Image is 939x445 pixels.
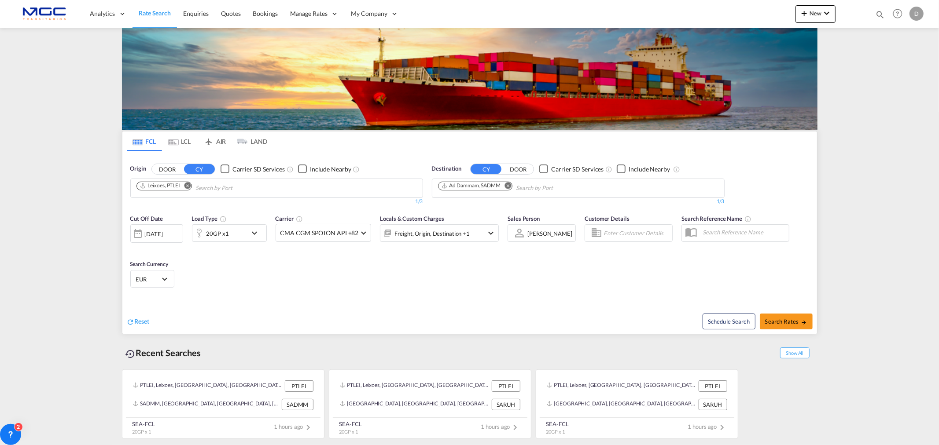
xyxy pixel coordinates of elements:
[539,164,604,174] md-checkbox: Checkbox No Ink
[133,429,151,434] span: 20GP x 1
[605,166,612,173] md-icon: Unchecked: Search for CY (Container Yard) services for all selected carriers.Checked : Search for...
[673,166,680,173] md-icon: Unchecked: Ignores neighbouring ports when fetching rates.Checked : Includes neighbouring ports w...
[192,215,227,222] span: Load Type
[527,227,573,240] md-select: Sales Person: Diogo Santos
[717,422,728,433] md-icon: icon-chevron-right
[122,343,205,363] div: Recent Searches
[221,164,285,174] md-checkbox: Checkbox No Ink
[875,10,885,23] div: icon-magnify
[298,164,351,174] md-checkbox: Checkbox No Ink
[133,399,280,410] div: SADMM, Ad Dammam, Saudi Arabia, Middle East, Middle East
[122,369,324,439] recent-search-card: PTLEI, Leixoes, [GEOGRAPHIC_DATA], [GEOGRAPHIC_DATA], [GEOGRAPHIC_DATA] PTLEISADMM, [GEOGRAPHIC_D...
[178,182,191,191] button: Remove
[432,164,462,173] span: Destination
[280,229,359,237] span: CMA CGM SPOTON API +82
[133,420,155,428] div: SEA-FCL
[486,228,496,238] md-icon: icon-chevron-down
[310,165,351,174] div: Include Nearby
[122,151,817,334] div: OriginDOOR CY Checkbox No InkUnchecked: Search for CY (Container Yard) services for all selected ...
[380,224,499,242] div: Freight Origin Destination Factory Stuffingicon-chevron-down
[699,380,727,392] div: PTLEI
[203,136,214,143] md-icon: icon-airplane
[290,9,328,18] span: Manage Rates
[220,215,227,222] md-icon: icon-information-outline
[287,166,294,173] md-icon: Unchecked: Search for CY (Container Yard) services for all selected carriers.Checked : Search for...
[249,228,264,238] md-icon: icon-chevron-down
[162,131,197,151] md-tab-item: LCL
[127,317,150,327] div: icon-refreshReset
[765,318,807,325] span: Search Rates
[206,227,229,240] div: 20GP x1
[629,165,670,174] div: Include Nearby
[139,9,171,17] span: Rate Search
[503,164,534,174] button: DOOR
[890,6,910,22] div: Help
[681,215,751,222] span: Search Reference Name
[780,347,809,358] span: Show All
[492,399,520,410] div: SARUH
[481,423,521,430] span: 1 hours ago
[340,399,490,410] div: SARUH, Riyadh, Saudi Arabia, Middle East, Middle East
[130,224,183,243] div: [DATE]
[821,8,832,18] md-icon: icon-chevron-down
[492,380,520,392] div: PTLEI
[801,319,807,325] md-icon: icon-arrow-right
[437,179,603,195] md-chips-wrap: Chips container. Use arrow keys to select chips.
[145,230,163,238] div: [DATE]
[152,164,183,174] button: DOOR
[799,8,810,18] md-icon: icon-plus 400-fg
[585,215,629,222] span: Customer Details
[183,10,209,17] span: Enquiries
[195,181,279,195] input: Chips input.
[135,317,150,325] span: Reset
[253,10,278,17] span: Bookings
[192,224,267,242] div: 20GP x1icon-chevron-down
[546,429,565,434] span: 20GP x 1
[130,261,169,267] span: Search Currency
[122,28,817,130] img: LCL+%26+FCL+BACKGROUND.png
[136,275,161,283] span: EUR
[432,198,725,205] div: 1/3
[282,399,313,410] div: SADMM
[130,164,146,173] span: Origin
[499,182,512,191] button: Remove
[910,7,924,21] div: D
[351,9,387,18] span: My Company
[303,422,314,433] md-icon: icon-chevron-right
[339,429,358,434] span: 20GP x 1
[221,10,240,17] span: Quotes
[890,6,905,21] span: Help
[744,215,751,222] md-icon: Your search will be saved by the below given name
[551,165,604,174] div: Carrier SD Services
[617,164,670,174] md-checkbox: Checkbox No Ink
[127,131,162,151] md-tab-item: FCL
[329,369,531,439] recent-search-card: PTLEI, Leixoes, [GEOGRAPHIC_DATA], [GEOGRAPHIC_DATA], [GEOGRAPHIC_DATA] PTLEI[GEOGRAPHIC_DATA], [...
[353,166,360,173] md-icon: Unchecked: Ignores neighbouring ports when fetching rates.Checked : Includes neighbouring ports w...
[604,226,670,240] input: Enter Customer Details
[441,182,502,190] div: Press delete to remove this chip.
[130,215,163,222] span: Cut Off Date
[285,380,313,392] div: PTLEI
[133,380,283,392] div: PTLEI, Leixoes, Portugal, Southern Europe, Europe
[471,164,501,174] button: CY
[184,164,215,174] button: CY
[380,215,444,222] span: Locals & Custom Charges
[197,131,232,151] md-tab-item: AIR
[441,182,501,190] div: Ad Dammam, SADMM
[516,181,600,195] input: Chips input.
[232,131,268,151] md-tab-item: LAND
[135,273,169,285] md-select: Select Currency: € EUREuro
[510,422,521,433] md-icon: icon-chevron-right
[699,399,727,410] div: SARUH
[875,10,885,19] md-icon: icon-magnify
[13,4,73,24] img: 92835000d1c111ee8b33af35afdd26c7.png
[547,399,696,410] div: SARUH, Riyadh, Saudi Arabia, Middle East, Middle East
[130,198,423,205] div: 1/3
[508,215,540,222] span: Sales Person
[276,215,303,222] span: Carrier
[339,420,362,428] div: SEA-FCL
[547,380,696,392] div: PTLEI, Leixoes, Portugal, Southern Europe, Europe
[140,182,182,190] div: Press delete to remove this chip.
[546,420,569,428] div: SEA-FCL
